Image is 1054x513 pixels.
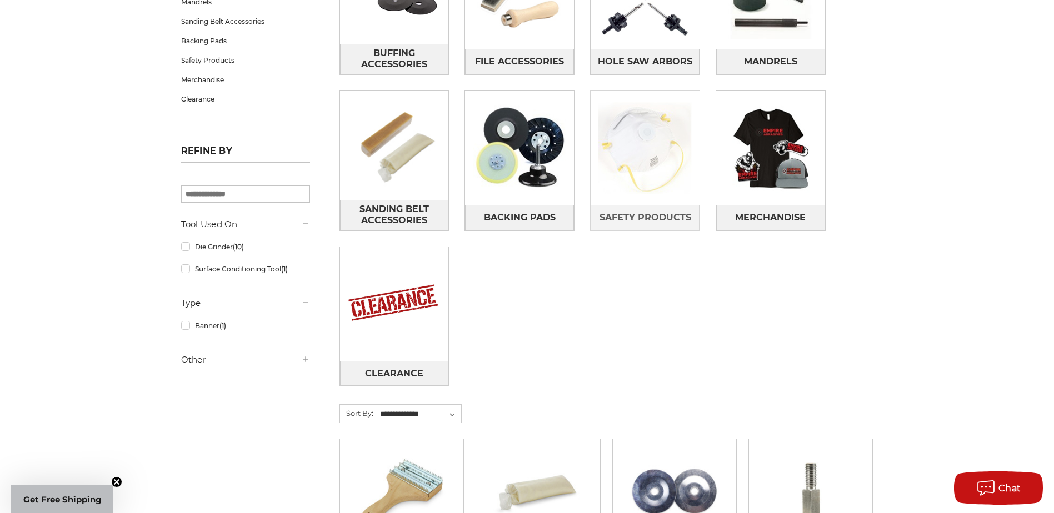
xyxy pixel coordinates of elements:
[181,145,310,163] h5: Refine by
[181,218,310,231] h5: Tool Used On
[23,494,102,505] span: Get Free Shipping
[340,405,373,421] label: Sort By:
[365,364,423,383] span: Clearance
[181,51,310,70] a: Safety Products
[233,243,244,251] span: (10)
[484,208,556,227] span: Backing Pads
[181,31,310,51] a: Backing Pads
[181,259,310,279] a: Surface Conditioning Tool
[716,94,825,203] img: Merchandise
[954,471,1043,505] button: Chat
[281,265,288,273] span: (1)
[465,49,574,74] a: File Accessories
[181,237,310,256] a: Die Grinder
[181,316,310,335] a: Banner
[465,205,574,230] a: Backing Pads
[591,49,700,74] a: Hole Saw Arbors
[11,485,113,513] div: Get Free ShippingClose teaser
[340,44,449,74] a: Buffing Accessories
[600,208,691,227] span: Safety Products
[340,249,449,358] img: Clearance
[111,476,122,487] button: Close teaser
[378,406,461,423] select: Sort By:
[181,70,310,89] a: Merchandise
[716,49,825,74] a: Mandrels
[340,361,449,386] a: Clearance
[219,321,226,330] span: (1)
[181,296,310,310] h5: Type
[181,353,310,366] h5: Other
[598,52,692,71] span: Hole Saw Arbors
[744,52,797,71] span: Mandrels
[181,12,310,31] a: Sanding Belt Accessories
[181,89,310,109] a: Clearance
[998,483,1021,494] span: Chat
[475,52,564,71] span: File Accessories
[465,94,574,203] img: Backing Pads
[341,200,448,230] span: Sanding Belt Accessories
[341,44,448,74] span: Buffing Accessories
[591,94,700,203] img: Safety Products
[591,205,700,230] a: Safety Products
[716,205,825,230] a: Merchandise
[735,208,806,227] span: Merchandise
[340,200,449,230] a: Sanding Belt Accessories
[340,91,449,200] img: Sanding Belt Accessories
